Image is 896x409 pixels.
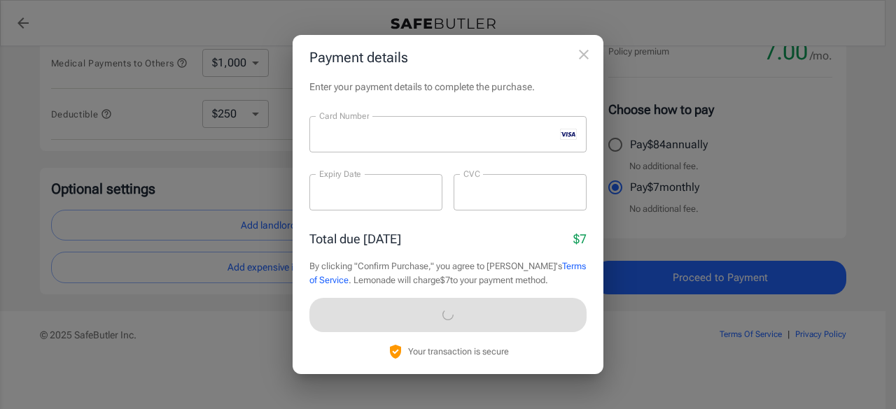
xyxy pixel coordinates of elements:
iframe: Secure card number input frame [319,128,554,141]
label: Expiry Date [319,168,361,180]
h2: Payment details [293,35,603,80]
p: Your transaction is secure [408,345,509,358]
p: By clicking "Confirm Purchase," you agree to [PERSON_NAME]'s . Lemonade will charge $7 to your pa... [309,259,587,287]
p: Enter your payment details to complete the purchase. [309,80,587,94]
svg: visa [560,129,577,140]
iframe: Secure expiration date input frame [319,186,433,199]
p: Total due [DATE] [309,229,401,248]
label: CVC [463,168,480,180]
p: $7 [573,229,587,248]
a: Terms of Service [309,261,586,285]
iframe: Secure CVC input frame [463,186,577,199]
label: Card Number [319,110,369,122]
